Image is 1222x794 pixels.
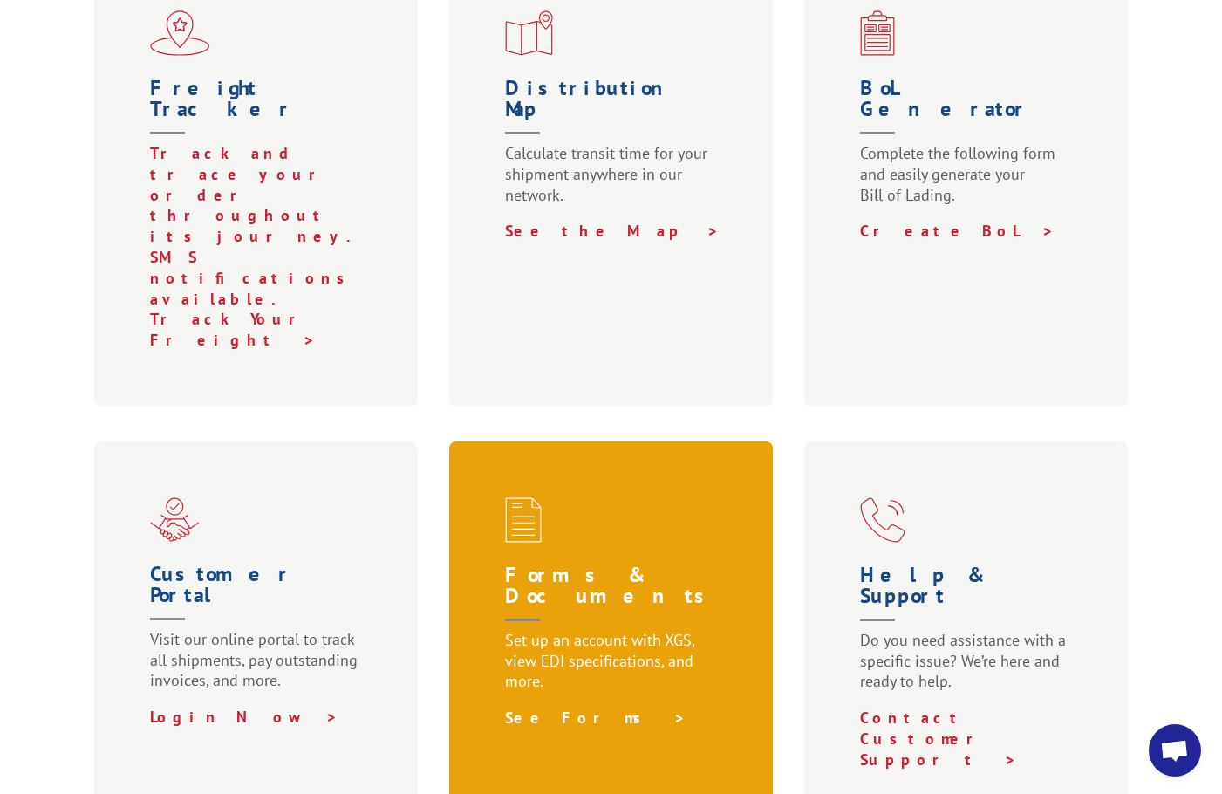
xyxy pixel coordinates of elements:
h1: Forms & Documents [505,565,725,630]
div: Open chat [1149,724,1201,777]
p: Calculate transit time for your shipment anywhere in our network. [505,143,725,221]
a: Contact Customer Support > [860,708,1017,770]
a: Create BoL > [860,221,1055,241]
h1: Distribution Map [505,78,725,143]
h1: Freight Tracker [150,78,370,143]
a: Freight Tracker Track and trace your order throughout its journey. SMS notifications available. [150,78,370,309]
p: Set up an account with XGS, view EDI specifications, and more. [505,630,725,708]
a: See the Map > [505,221,720,241]
img: xgs-icon-bo-l-generator-red [860,10,895,56]
a: Track Your Freight > [150,309,320,350]
p: Visit our online portal to track all shipments, pay outstanding invoices, and more. [150,629,370,707]
img: xgs-icon-partner-red (1) [150,497,199,542]
p: Track and trace your order throughout its journey. SMS notifications available. [150,143,370,309]
p: Do you need assistance with a specific issue? We’re here and ready to help. [860,630,1080,708]
h1: BoL Generator [860,78,1080,143]
a: Login Now > [150,707,338,727]
img: xgs-icon-distribution-map-red [505,10,553,56]
img: xgs-icon-credit-financing-forms-red [505,497,542,543]
h1: Customer Portal [150,564,370,629]
img: xgs-icon-flagship-distribution-model-red [150,10,210,56]
img: xgs-icon-help-and-support-red [860,497,905,543]
h1: Help & Support [860,565,1080,630]
p: Complete the following form and easily generate your Bill of Lading. [860,143,1080,221]
a: See Forms > [505,708,686,728]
